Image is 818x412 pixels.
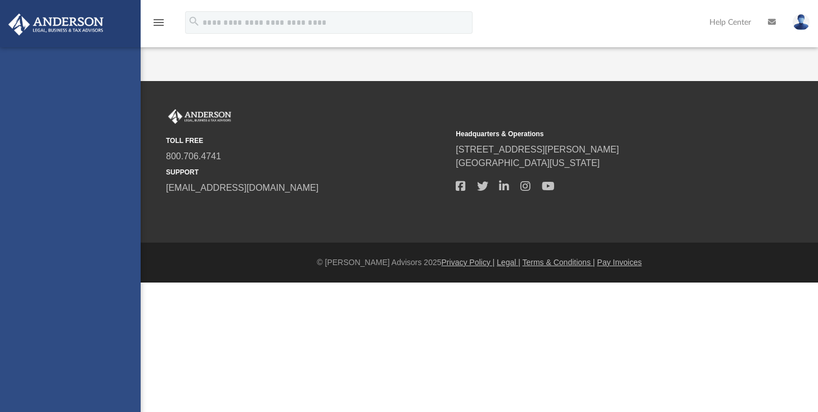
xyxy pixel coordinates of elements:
i: search [188,15,200,28]
a: Pay Invoices [597,258,641,267]
a: Privacy Policy | [442,258,495,267]
a: [EMAIL_ADDRESS][DOMAIN_NAME] [166,183,318,192]
a: [STREET_ADDRESS][PERSON_NAME] [456,145,619,154]
small: Headquarters & Operations [456,129,738,139]
a: 800.706.4741 [166,151,221,161]
a: menu [152,21,165,29]
div: © [PERSON_NAME] Advisors 2025 [141,257,818,268]
small: SUPPORT [166,167,448,177]
img: Anderson Advisors Platinum Portal [5,14,107,35]
small: TOLL FREE [166,136,448,146]
img: User Pic [793,14,810,30]
i: menu [152,16,165,29]
a: [GEOGRAPHIC_DATA][US_STATE] [456,158,600,168]
img: Anderson Advisors Platinum Portal [166,109,233,124]
a: Terms & Conditions | [523,258,595,267]
a: Legal | [497,258,520,267]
